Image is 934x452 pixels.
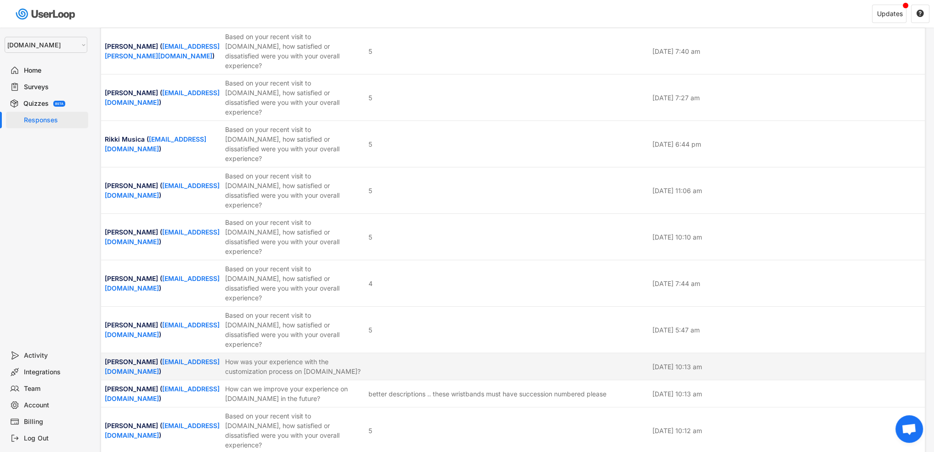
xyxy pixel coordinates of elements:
div: Rikki Musica ( ) [105,134,220,154]
a: [EMAIL_ADDRESS][DOMAIN_NAME] [105,321,220,338]
div: 4 [368,279,373,288]
div: Based on your recent visit to [DOMAIN_NAME], how satisfied or dissatisfied were you with your ove... [225,78,363,117]
div: Updates [877,11,903,17]
div: Based on your recent visit to [DOMAIN_NAME], how satisfied or dissatisfied were you with your ove... [225,310,363,349]
div: [DATE] 5:47 am [652,325,922,335]
a: [EMAIL_ADDRESS][DOMAIN_NAME] [105,182,220,199]
div: [DATE] 7:44 am [652,279,922,288]
div: 5 [368,93,372,103]
div: Surveys [24,83,85,92]
div: Log Out [24,434,85,443]
div: Integrations [24,368,85,377]
div: 5 [368,139,372,149]
div: BETA [55,102,63,105]
div: [DATE] 7:40 am [652,46,922,56]
div: Team [24,384,85,393]
a: [EMAIL_ADDRESS][DOMAIN_NAME] [105,422,220,439]
a: [EMAIL_ADDRESS][DOMAIN_NAME] [105,275,220,292]
div: 5 [368,232,372,242]
button:  [916,10,924,18]
div: Based on your recent visit to [DOMAIN_NAME], how satisfied or dissatisfied were you with your ove... [225,171,363,210]
div: Based on your recent visit to [DOMAIN_NAME], how satisfied or dissatisfied were you with your ove... [225,32,363,70]
div: Open chat [895,415,923,443]
img: userloop-logo-01.svg [14,5,79,23]
div: better descriptions .. these wristbands must have succession numbered please [368,389,606,399]
div: [PERSON_NAME] ( ) [105,320,220,339]
div: 5 [368,46,372,56]
div: Activity [24,351,85,360]
a: [EMAIL_ADDRESS][DOMAIN_NAME] [105,385,220,402]
div: [DATE] 10:10 am [652,232,922,242]
div: [PERSON_NAME] ( ) [105,421,220,440]
div: [DATE] 6:44 pm [652,139,922,149]
div: 5 [368,186,372,195]
div: 5 [368,325,372,335]
div: How was your experience with the customization process on [DOMAIN_NAME]? [225,357,363,376]
div: Based on your recent visit to [DOMAIN_NAME], how satisfied or dissatisfied were you with your ove... [225,411,363,450]
div: [DATE] 11:06 am [652,186,922,195]
div: Responses [24,116,85,125]
div: [PERSON_NAME] ( ) [105,181,220,200]
div: 5 [368,426,372,435]
a: [EMAIL_ADDRESS][DOMAIN_NAME] [105,228,220,246]
div: Based on your recent visit to [DOMAIN_NAME], how satisfied or dissatisfied were you with your ove... [225,264,363,303]
div: [PERSON_NAME] ( ) [105,357,220,376]
text:  [917,9,924,17]
a: [EMAIL_ADDRESS][DOMAIN_NAME] [105,358,220,375]
div: Account [24,401,85,410]
a: [EMAIL_ADDRESS][PERSON_NAME][DOMAIN_NAME] [105,42,220,60]
div: Home [24,66,85,75]
div: [PERSON_NAME] ( ) [105,41,220,61]
div: Billing [24,418,85,426]
div: [PERSON_NAME] ( ) [105,384,220,403]
div: [DATE] 10:13 am [652,389,922,399]
div: How can we improve your experience on [DOMAIN_NAME] in the future? [225,384,363,403]
div: [DATE] 7:27 am [652,93,922,103]
div: [PERSON_NAME] ( ) [105,88,220,107]
div: Based on your recent visit to [DOMAIN_NAME], how satisfied or dissatisfied were you with your ove... [225,125,363,163]
div: Quizzes [23,99,49,108]
a: [EMAIL_ADDRESS][DOMAIN_NAME] [105,135,206,153]
div: [PERSON_NAME] ( ) [105,227,220,246]
div: [PERSON_NAME] ( ) [105,274,220,293]
div: [DATE] 10:13 am [652,362,922,372]
a: [EMAIL_ADDRESS][DOMAIN_NAME] [105,89,220,106]
div: Based on your recent visit to [DOMAIN_NAME], how satisfied or dissatisfied were you with your ove... [225,217,363,256]
div: [DATE] 10:12 am [652,426,922,435]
